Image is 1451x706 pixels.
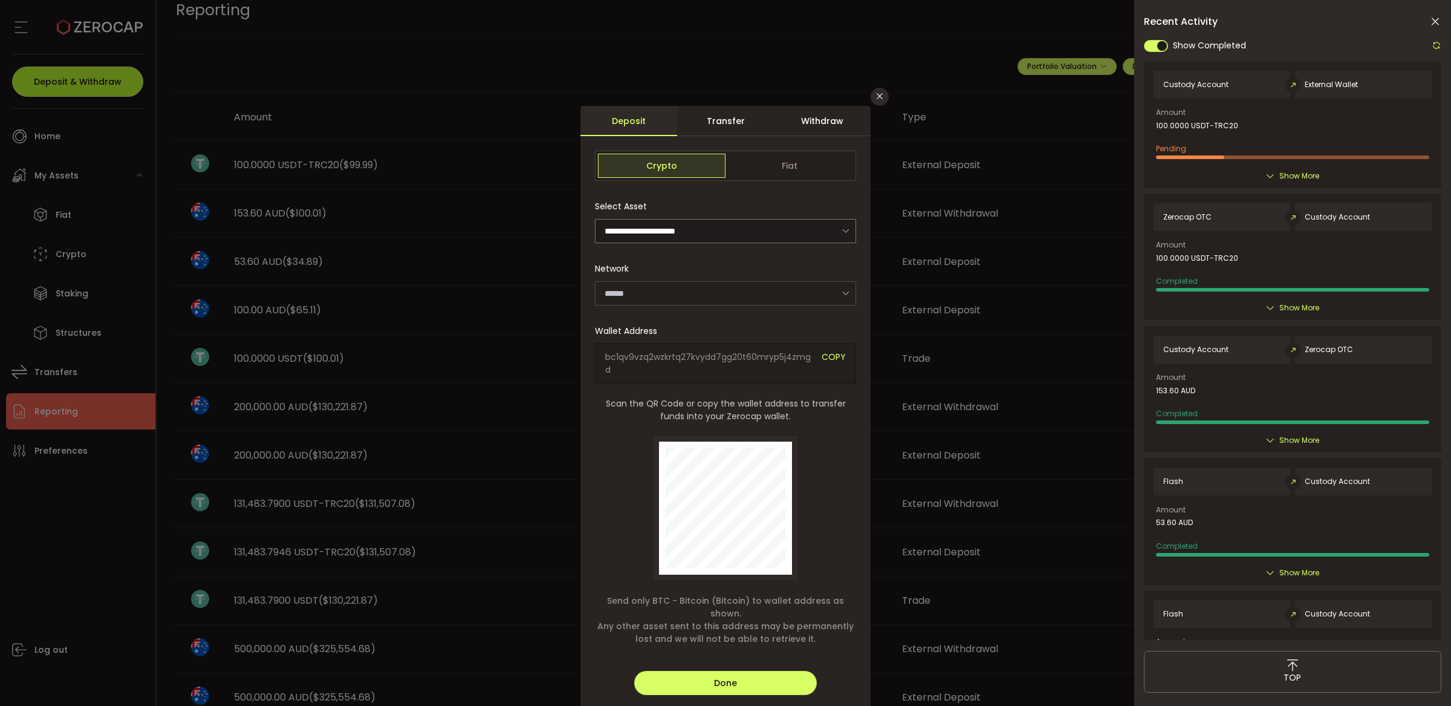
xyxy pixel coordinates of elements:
[1156,109,1186,116] span: Amount
[1308,575,1451,706] iframe: Chat Widget
[1156,518,1193,527] span: 53.60 AUD
[580,106,677,136] div: Deposit
[1156,408,1198,419] span: Completed
[1156,506,1186,514] span: Amount
[1305,610,1370,618] span: Custody Account
[595,200,654,212] label: Select Asset
[1156,254,1238,263] span: 100.0000 USDT-TRC20
[1173,39,1246,52] span: Show Completed
[1279,434,1319,446] span: Show More
[605,351,813,376] span: bc1qv9vzq2wzkrtq27kvydd7gg20t60mryp5j4zmgd
[1163,345,1229,354] span: Custody Account
[1163,80,1229,89] span: Custody Account
[1156,143,1186,154] span: Pending
[1305,345,1353,354] span: Zerocap OTC
[1305,80,1358,89] span: External Wallet
[1156,638,1186,646] span: Amount
[1156,276,1198,286] span: Completed
[595,595,856,620] span: Send only BTC - Bitcoin (Bitcoin) to wallet address as shown.
[634,671,817,695] button: Done
[1156,241,1186,249] span: Amount
[1305,477,1370,486] span: Custody Account
[1163,213,1212,221] span: Zerocap OTC
[595,263,636,275] label: Network
[595,397,856,423] span: Scan the QR Code or copy the wallet address to transfer funds into your Zerocap wallet.
[725,154,853,178] span: Fiat
[598,154,725,178] span: Crypto
[1156,122,1238,130] span: 100.0000 USDT-TRC20
[595,325,664,337] label: Wallet Address
[1279,170,1319,182] span: Show More
[677,106,774,136] div: Transfer
[1163,610,1183,618] span: Flash
[1279,302,1319,314] span: Show More
[774,106,871,136] div: Withdraw
[1305,213,1370,221] span: Custody Account
[1279,567,1319,579] span: Show More
[1163,477,1183,486] span: Flash
[871,88,889,106] button: Close
[714,677,737,689] span: Done
[1156,541,1198,551] span: Completed
[1156,374,1186,381] span: Amount
[595,620,856,646] span: Any other asset sent to this address may be permanently lost and we will not be able to retrieve it.
[1144,17,1218,27] span: Recent Activity
[1156,387,1195,395] span: 153.60 AUD
[1284,672,1301,684] span: TOP
[822,351,846,376] span: COPY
